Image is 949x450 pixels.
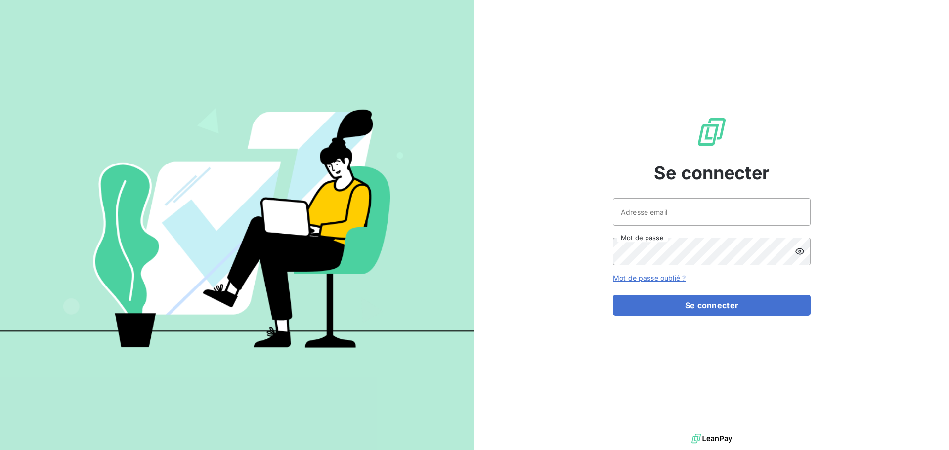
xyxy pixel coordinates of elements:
input: placeholder [613,198,811,226]
button: Se connecter [613,295,811,316]
img: Logo LeanPay [696,116,728,148]
span: Se connecter [654,160,770,186]
img: logo [691,431,732,446]
a: Mot de passe oublié ? [613,274,686,282]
